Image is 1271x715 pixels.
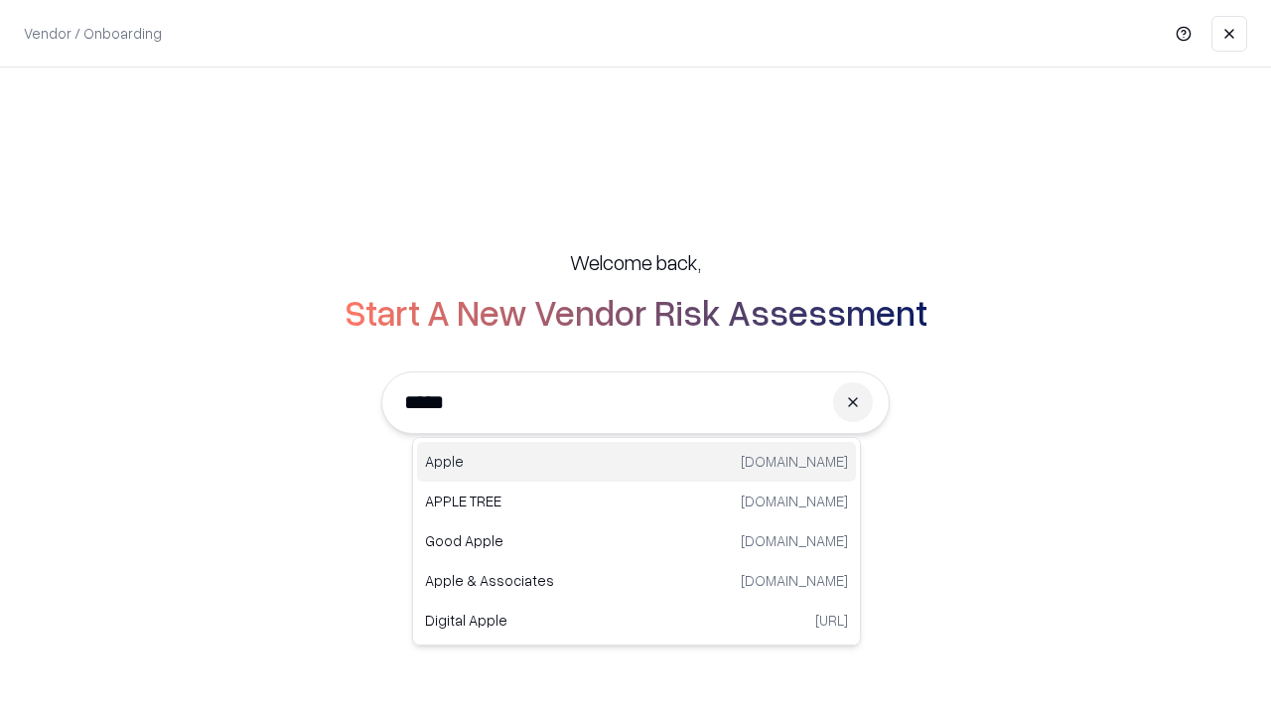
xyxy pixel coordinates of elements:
h2: Start A New Vendor Risk Assessment [345,292,927,332]
p: [URL] [815,610,848,631]
p: [DOMAIN_NAME] [741,451,848,472]
p: Apple & Associates [425,570,636,591]
p: Apple [425,451,636,472]
p: Digital Apple [425,610,636,631]
p: APPLE TREE [425,491,636,511]
p: [DOMAIN_NAME] [741,530,848,551]
div: Suggestions [412,437,861,645]
p: Good Apple [425,530,636,551]
h5: Welcome back, [570,248,701,276]
p: [DOMAIN_NAME] [741,570,848,591]
p: Vendor / Onboarding [24,23,162,44]
p: [DOMAIN_NAME] [741,491,848,511]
